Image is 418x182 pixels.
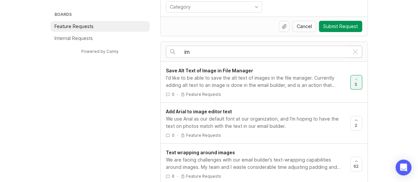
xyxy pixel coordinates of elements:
div: We use Arial as our default font at our organization, and I'm hoping to have the text on photos m... [166,115,345,130]
span: Cancel [297,23,312,30]
div: · [177,173,178,179]
div: We are facing challenges with our email builder’s text-wrapping capabilities around images. My te... [166,156,345,171]
p: Feature Requests [186,133,221,138]
a: Save Alt Text of Image in File ManagerI'd like to be able to save the alt text of images in the f... [166,67,350,97]
button: Cancel [292,21,316,32]
a: Add Arial to image editor textWe use Arial as our default font at our organization, and I'm hopin... [166,108,350,138]
button: Submit Request [319,21,362,32]
button: 62 [350,157,362,171]
p: Feature Requests [55,23,94,30]
span: 0 [172,132,174,138]
span: Save Alt Text of Image in File Manager [166,68,253,73]
div: toggle menu [166,1,262,13]
span: 2 [355,123,357,128]
input: Category [170,3,250,11]
p: Internal Requests [55,35,93,42]
span: Submit Request [323,23,358,30]
button: 2 [350,116,362,130]
span: 0 [172,91,174,97]
a: Powered by Canny [80,48,120,55]
div: · [177,91,178,97]
a: Feature Requests [51,21,150,32]
div: Open Intercom Messenger [396,160,411,175]
input: Search… [184,48,349,55]
svg: toggle icon [251,4,262,10]
p: Feature Requests [186,174,221,179]
span: Text wrapping around images [166,150,235,155]
div: · [177,132,178,138]
button: 5 [350,75,362,90]
h3: Boards [53,11,150,20]
span: 5 [355,82,357,87]
a: Text wrapping around imagesWe are facing challenges with our email builder’s text-wrapping capabi... [166,149,350,179]
p: Feature Requests [186,92,221,97]
a: Internal Requests [51,33,150,44]
span: 62 [354,164,359,169]
span: Add Arial to image editor text [166,109,232,114]
div: I'd like to be able to save the alt text of images in the file manager. Currently adding alt text... [166,74,345,89]
span: 6 [172,173,174,179]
